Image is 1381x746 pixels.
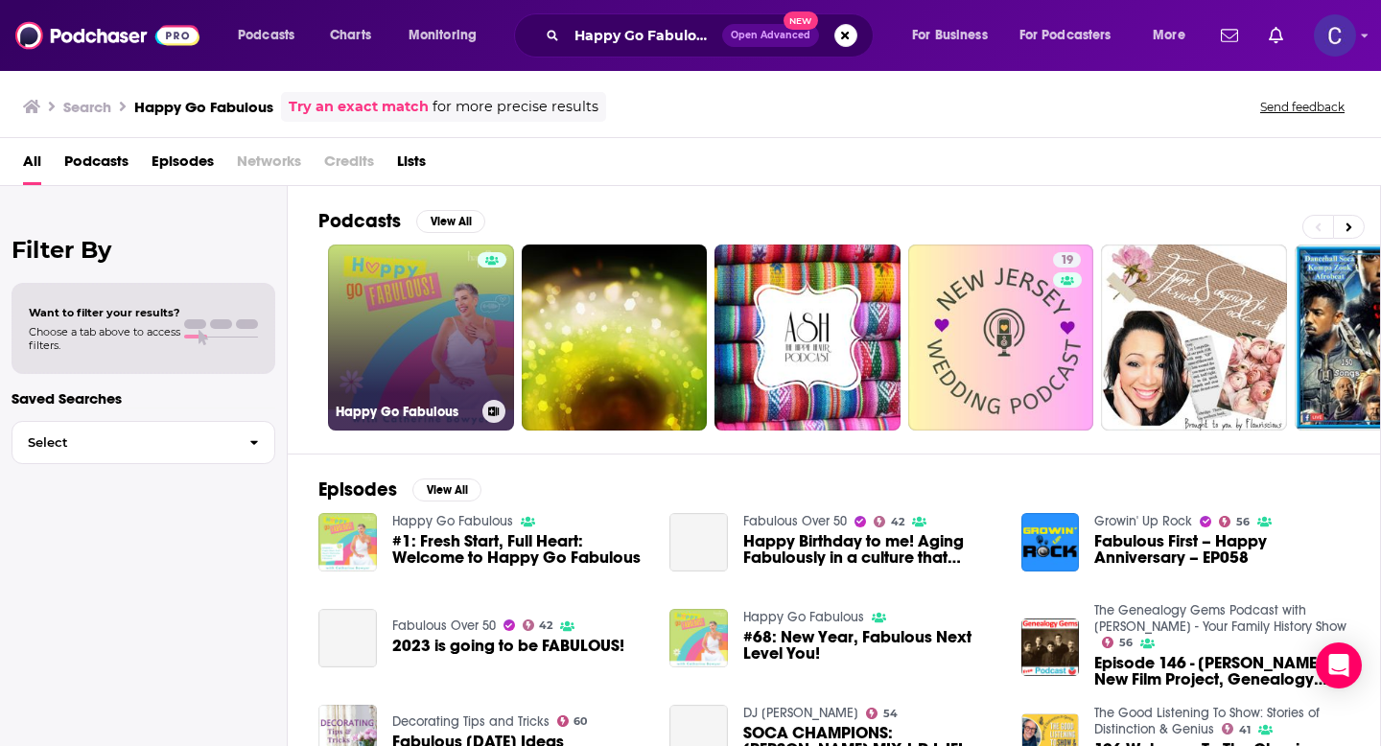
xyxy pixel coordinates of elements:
a: Show notifications dropdown [1261,19,1291,52]
span: Logged in as publicityxxtina [1314,14,1356,57]
img: User Profile [1314,14,1356,57]
a: DJ JEL [743,705,858,721]
a: Decorating Tips and Tricks [392,713,550,730]
span: Open Advanced [731,31,810,40]
h3: Happy Go Fabulous [134,98,273,116]
h3: Search [63,98,111,116]
a: Happy Birthday to me! Aging Fabulously in a culture that values youth [669,513,728,571]
img: #68: New Year, Fabulous Next Level You! [669,609,728,667]
span: Credits [324,146,374,185]
a: 41 [1222,723,1251,734]
a: 60 [557,715,588,727]
a: All [23,146,41,185]
a: Fabulous First – Happy Anniversary – EP058 [1094,533,1349,566]
span: 56 [1119,639,1133,647]
span: 42 [891,518,904,526]
a: 2023 is going to be FABULOUS! [392,638,624,654]
span: For Business [912,22,988,49]
button: Show profile menu [1314,14,1356,57]
span: 60 [573,717,587,726]
span: 56 [1236,518,1250,526]
a: Happy Go Fabulous [328,245,514,431]
span: 19 [1061,251,1073,270]
button: View All [416,210,485,233]
a: Podcasts [64,146,129,185]
div: Search podcasts, credits, & more... [532,13,892,58]
a: Happy Birthday to me! Aging Fabulously in a culture that values youth [743,533,998,566]
h2: Episodes [318,478,397,501]
a: Episode 146 - Maureen Taylor's New Film Project, Genealogy News, and A Fabulous Use for Google Al... [1094,655,1349,688]
a: #1: Fresh Start, Full Heart: Welcome to Happy Go Fabulous [392,533,647,566]
h2: Podcasts [318,209,401,233]
h3: Happy Go Fabulous [336,404,475,420]
a: Try an exact match [289,96,429,118]
a: Charts [317,20,383,51]
a: 54 [866,708,898,719]
button: open menu [899,20,1012,51]
span: 54 [883,710,898,718]
a: Episodes [152,146,214,185]
a: #68: New Year, Fabulous Next Level You! [743,629,998,662]
a: 56 [1219,516,1250,527]
img: #1: Fresh Start, Full Heart: Welcome to Happy Go Fabulous [318,513,377,571]
button: open menu [224,20,319,51]
img: Episode 146 - Maureen Taylor's New Film Project, Genealogy News, and A Fabulous Use for Google Al... [1021,618,1080,677]
a: Show notifications dropdown [1213,19,1246,52]
a: Fabulous Over 50 [743,513,847,529]
a: Growin' Up Rock [1094,513,1192,529]
a: The Genealogy Gems Podcast with Lisa Louise Cooke - Your Family History Show [1094,602,1346,635]
span: Monitoring [409,22,477,49]
span: Want to filter your results? [29,306,180,319]
a: 2023 is going to be FABULOUS! [318,609,377,667]
a: 56 [1102,637,1133,648]
span: New [784,12,818,30]
button: open menu [395,20,502,51]
p: Saved Searches [12,389,275,408]
a: Lists [397,146,426,185]
a: The Good Listening To Show: Stories of Distinction & Genius [1094,705,1320,737]
h2: Filter By [12,236,275,264]
span: for more precise results [433,96,598,118]
span: More [1153,22,1185,49]
a: Fabulous Over 50 [392,618,496,634]
a: 19 [1053,252,1081,268]
span: Networks [237,146,301,185]
input: Search podcasts, credits, & more... [567,20,722,51]
a: Happy Go Fabulous [743,609,864,625]
a: 42 [523,619,553,631]
img: Podchaser - Follow, Share and Rate Podcasts [15,17,199,54]
span: 41 [1239,726,1251,734]
a: 42 [874,516,904,527]
a: Happy Go Fabulous [392,513,513,529]
span: Episode 146 - [PERSON_NAME] New Film Project, Genealogy News, and A Fabulous Use for Google Alerts [1094,655,1349,688]
div: Open Intercom Messenger [1316,642,1362,688]
button: Send feedback [1254,99,1350,115]
a: PodcastsView All [318,209,485,233]
button: open menu [1139,20,1209,51]
span: Choose a tab above to access filters. [29,325,180,352]
span: For Podcasters [1019,22,1112,49]
span: Select [12,436,234,449]
span: Podcasts [238,22,294,49]
button: open menu [1007,20,1139,51]
img: Fabulous First – Happy Anniversary – EP058 [1021,513,1080,571]
span: Charts [330,22,371,49]
button: View All [412,478,481,501]
a: 19 [908,245,1094,431]
button: Select [12,421,275,464]
button: Open AdvancedNew [722,24,819,47]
